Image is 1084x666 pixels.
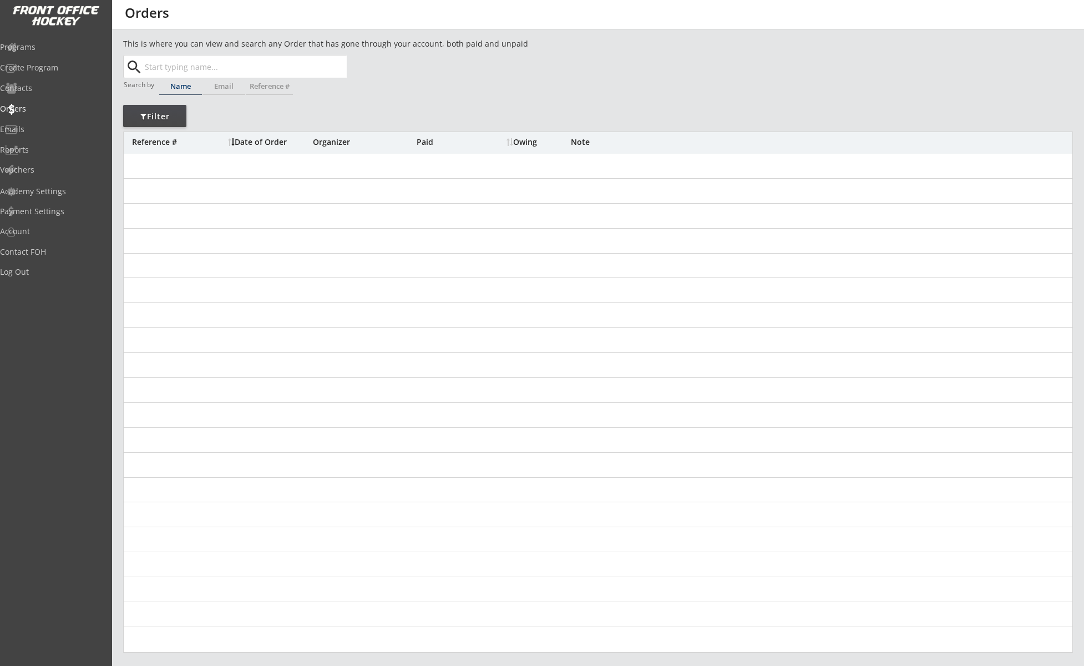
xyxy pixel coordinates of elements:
[228,138,310,146] div: Date of Order
[123,111,186,122] div: Filter
[159,83,202,90] div: Name
[417,138,477,146] div: Paid
[571,138,1072,146] div: Note
[125,58,143,76] button: search
[132,138,222,146] div: Reference #
[143,56,347,78] input: Start typing name...
[202,83,245,90] div: Email
[123,38,591,49] div: This is where you can view and search any Order that has gone through your account, both paid and...
[313,138,414,146] div: Organizer
[506,138,570,146] div: Owing
[124,81,155,88] div: Search by
[246,83,293,90] div: Reference #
